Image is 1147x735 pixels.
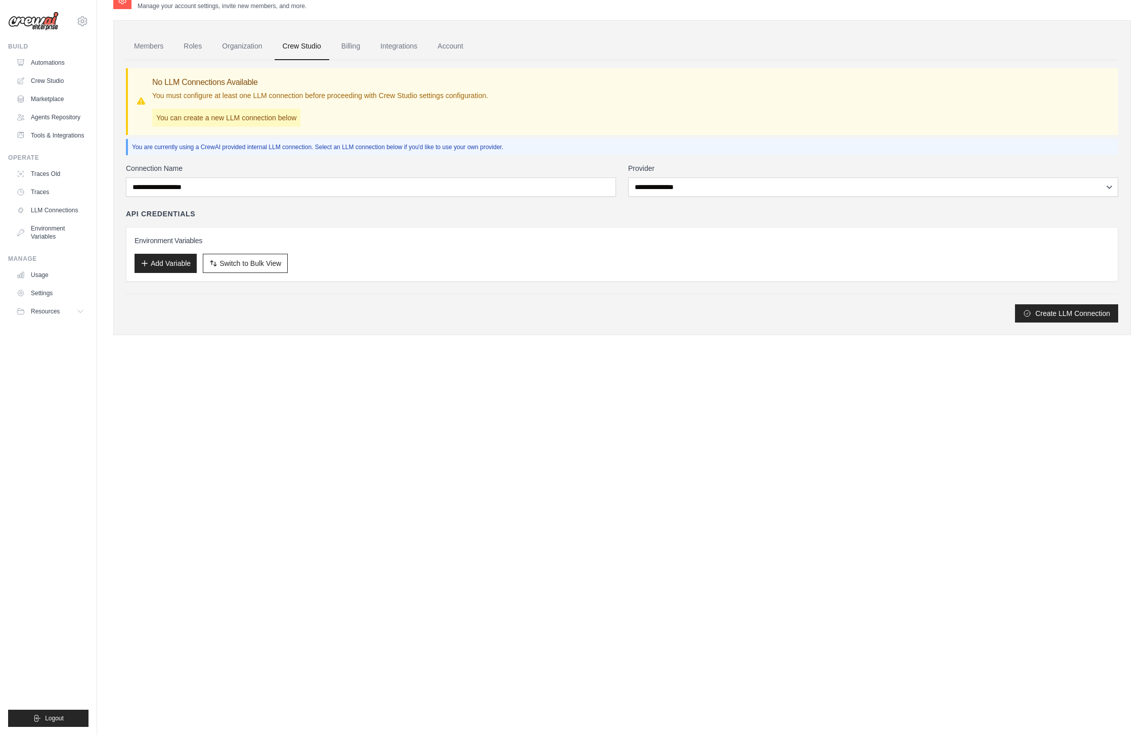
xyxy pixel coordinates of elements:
a: Marketplace [12,91,89,107]
p: You are currently using a CrewAI provided internal LLM connection. Select an LLM connection below... [132,143,1114,151]
a: Settings [12,285,89,301]
h3: No LLM Connections Available [152,76,488,88]
div: Operate [8,154,89,162]
button: Logout [8,710,89,727]
iframe: Chat Widget [1096,686,1147,735]
a: Billing [333,33,368,60]
a: Traces Old [12,166,89,182]
span: Switch to Bulk View [219,258,281,268]
h3: Environment Variables [135,236,1110,246]
a: Agents Repository [12,109,89,125]
a: Tools & Integrations [12,127,89,144]
a: Members [126,33,171,60]
div: Build [8,42,89,51]
a: Usage [12,267,89,283]
a: Crew Studio [275,33,329,60]
button: Resources [12,303,89,319]
a: Integrations [372,33,425,60]
a: Automations [12,55,89,71]
span: Logout [45,714,64,722]
div: Manage [8,255,89,263]
a: Roles [175,33,210,60]
a: Account [429,33,471,60]
label: Provider [628,163,1118,173]
button: Create LLM Connection [1015,304,1118,323]
h4: API Credentials [126,209,195,219]
p: You must configure at least one LLM connection before proceeding with Crew Studio settings config... [152,90,488,101]
a: LLM Connections [12,202,89,218]
a: Traces [12,184,89,200]
a: Organization [214,33,270,60]
a: Environment Variables [12,220,89,245]
button: Switch to Bulk View [203,254,288,273]
p: You can create a new LLM connection below [152,109,300,127]
label: Connection Name [126,163,616,173]
a: Crew Studio [12,73,89,89]
button: Add Variable [135,254,197,273]
img: Logo [8,12,59,31]
p: Manage your account settings, invite new members, and more. [138,2,306,10]
span: Resources [31,307,60,315]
